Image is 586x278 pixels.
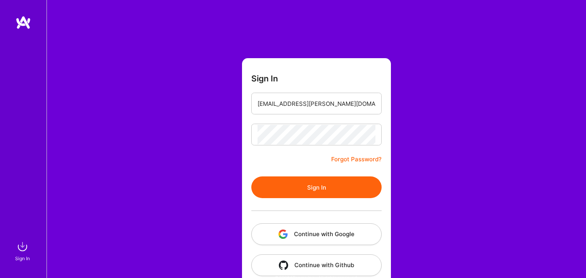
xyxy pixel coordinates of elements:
[251,74,278,83] h3: Sign In
[278,230,288,239] img: icon
[15,239,30,254] img: sign in
[279,261,288,270] img: icon
[16,239,30,262] a: sign inSign In
[15,254,30,262] div: Sign In
[16,16,31,29] img: logo
[251,254,382,276] button: Continue with Github
[258,94,375,114] input: Email...
[251,223,382,245] button: Continue with Google
[331,155,382,164] a: Forgot Password?
[251,176,382,198] button: Sign In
